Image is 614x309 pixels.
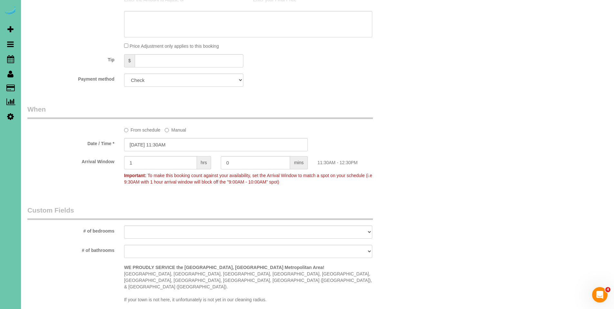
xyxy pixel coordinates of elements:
label: Arrival Window [23,156,119,165]
label: From schedule [124,125,161,133]
strong: WE PROUDLY SERVICE the [GEOGRAPHIC_DATA], [GEOGRAPHIC_DATA] Metropolitan Area! [124,265,324,270]
label: Tip [23,54,119,63]
span: hrs [197,156,211,169]
span: $ [124,54,135,67]
iframe: Intercom live chat [592,287,608,303]
span: mins [290,156,308,169]
div: 11:30AM - 12:30PM [313,156,409,166]
input: From schedule [124,128,128,132]
img: Automaid Logo [4,6,17,15]
label: Date / Time * [23,138,119,147]
legend: When [27,105,373,119]
span: 4 [605,287,610,292]
legend: Custom Fields [27,205,373,220]
span: To make this booking count against your availability, set the Arrival Window to match a spot on y... [124,173,372,184]
label: Manual [165,125,186,133]
span: Price Adjustment only applies to this booking [130,44,219,49]
input: Manual [165,128,169,132]
input: MM/DD/YYYY HH:MM [124,138,308,151]
label: # of bathrooms [23,245,119,254]
strong: Important: [124,173,146,178]
label: Payment method [23,74,119,82]
p: [GEOGRAPHIC_DATA], [GEOGRAPHIC_DATA], [GEOGRAPHIC_DATA], [GEOGRAPHIC_DATA], [GEOGRAPHIC_DATA], [G... [124,264,372,303]
label: # of bedrooms [23,225,119,234]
